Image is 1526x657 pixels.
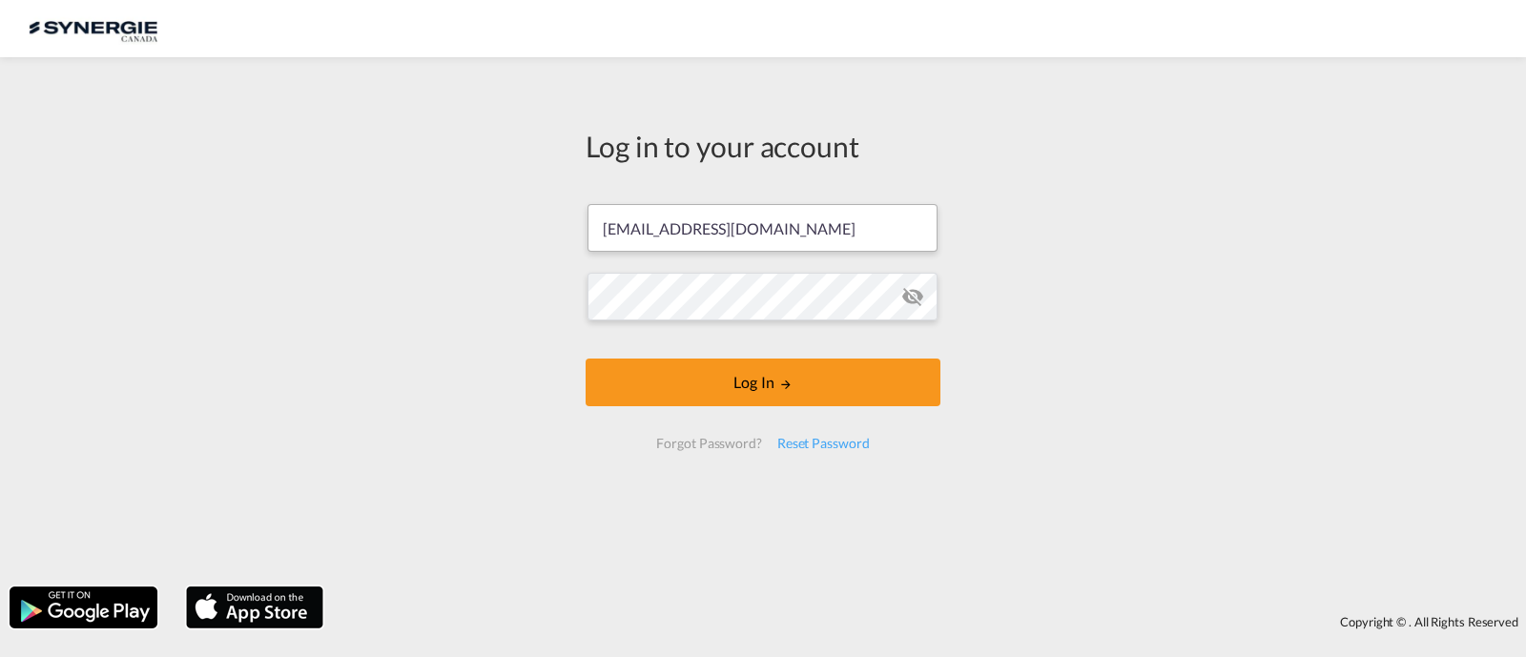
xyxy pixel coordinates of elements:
div: Reset Password [770,426,877,461]
input: Enter email/phone number [588,204,938,252]
img: apple.png [184,585,325,630]
button: LOGIN [586,359,940,406]
img: 1f56c880d42311ef80fc7dca854c8e59.png [29,8,157,51]
div: Copyright © . All Rights Reserved [333,606,1526,638]
div: Log in to your account [586,126,940,166]
md-icon: icon-eye-off [901,285,924,308]
img: google.png [8,585,159,630]
div: Forgot Password? [649,426,769,461]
